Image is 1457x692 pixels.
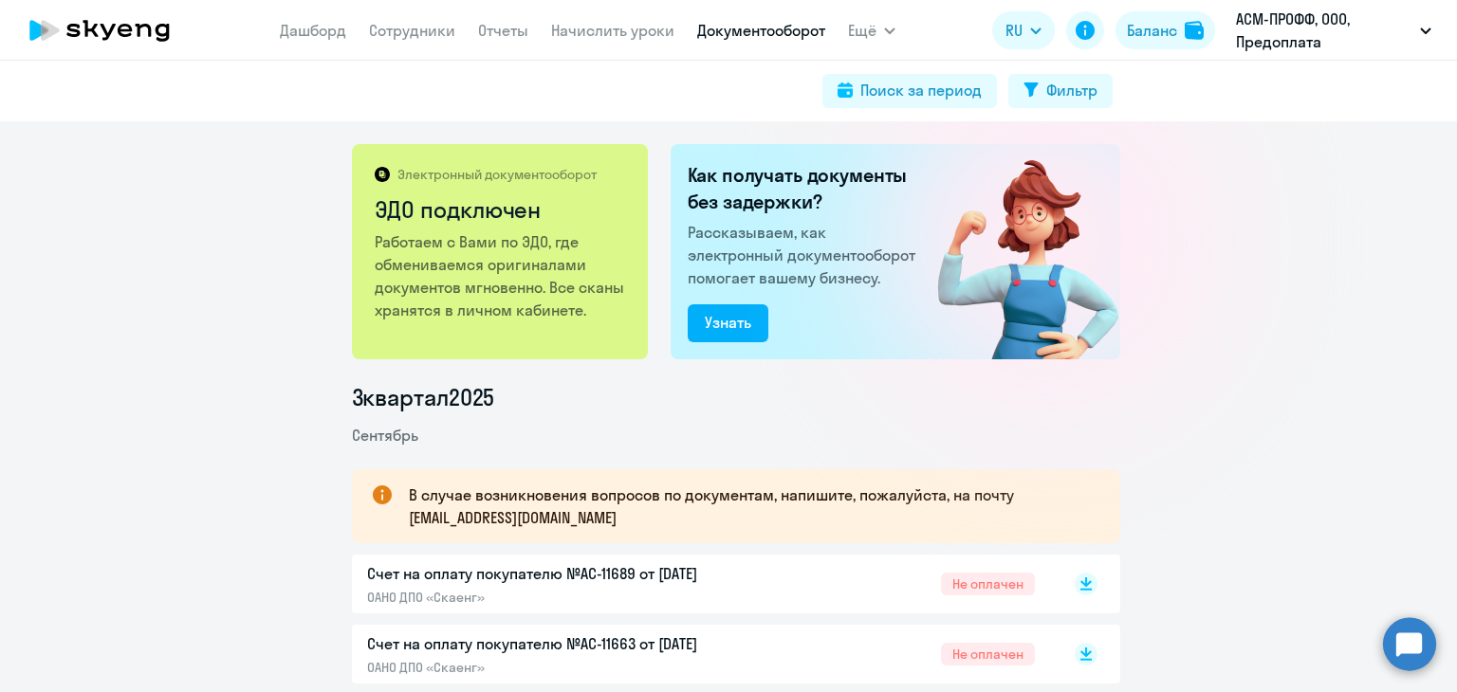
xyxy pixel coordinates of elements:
[1226,8,1441,53] button: АСМ-ПРОФФ, ООО, Предоплата
[992,11,1055,49] button: RU
[688,221,923,289] p: Рассказываем, как электронный документооборот помогает вашему бизнесу.
[375,230,628,321] p: Работаем с Вами по ЭДО, где обмениваемся оригиналами документов мгновенно. Все сканы хранятся в л...
[941,573,1035,595] span: Не оплачен
[367,632,1035,676] a: Счет на оплату покупателю №AC-11663 от [DATE]ОАНО ДПО «Скаенг»Не оплачен
[1008,74,1113,108] button: Фильтр
[907,144,1120,359] img: connected
[705,311,751,334] div: Узнать
[822,74,997,108] button: Поиск за период
[367,659,765,676] p: ОАНО ДПО «Скаенг»
[697,21,825,40] a: Документооборот
[352,426,418,445] span: Сентябрь
[688,304,768,342] button: Узнать
[1127,19,1177,42] div: Баланс
[688,162,923,215] h2: Как получать документы без задержки?
[1116,11,1215,49] button: Балансbalance
[375,194,628,225] h2: ЭДО подключен
[367,562,1035,606] a: Счет на оплату покупателю №AC-11689 от [DATE]ОАНО ДПО «Скаенг»Не оплачен
[1185,21,1204,40] img: balance
[369,21,455,40] a: Сотрудники
[397,166,597,183] p: Электронный документооборот
[478,21,528,40] a: Отчеты
[1046,79,1097,101] div: Фильтр
[409,483,1086,529] p: В случае возникновения вопросов по документам, напишите, пожалуйста, на почту [EMAIL_ADDRESS][DOM...
[941,643,1035,665] span: Не оплачен
[367,589,765,606] p: ОАНО ДПО «Скаенг»
[1236,8,1412,53] p: АСМ-ПРОФФ, ООО, Предоплата
[1005,19,1023,42] span: RU
[367,562,765,585] p: Счет на оплату покупателю №AC-11689 от [DATE]
[848,11,895,49] button: Ещё
[280,21,346,40] a: Дашборд
[860,79,982,101] div: Поиск за период
[551,21,674,40] a: Начислить уроки
[352,382,1120,412] li: 3 квартал 2025
[848,19,876,42] span: Ещё
[367,632,765,655] p: Счет на оплату покупателю №AC-11663 от [DATE]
